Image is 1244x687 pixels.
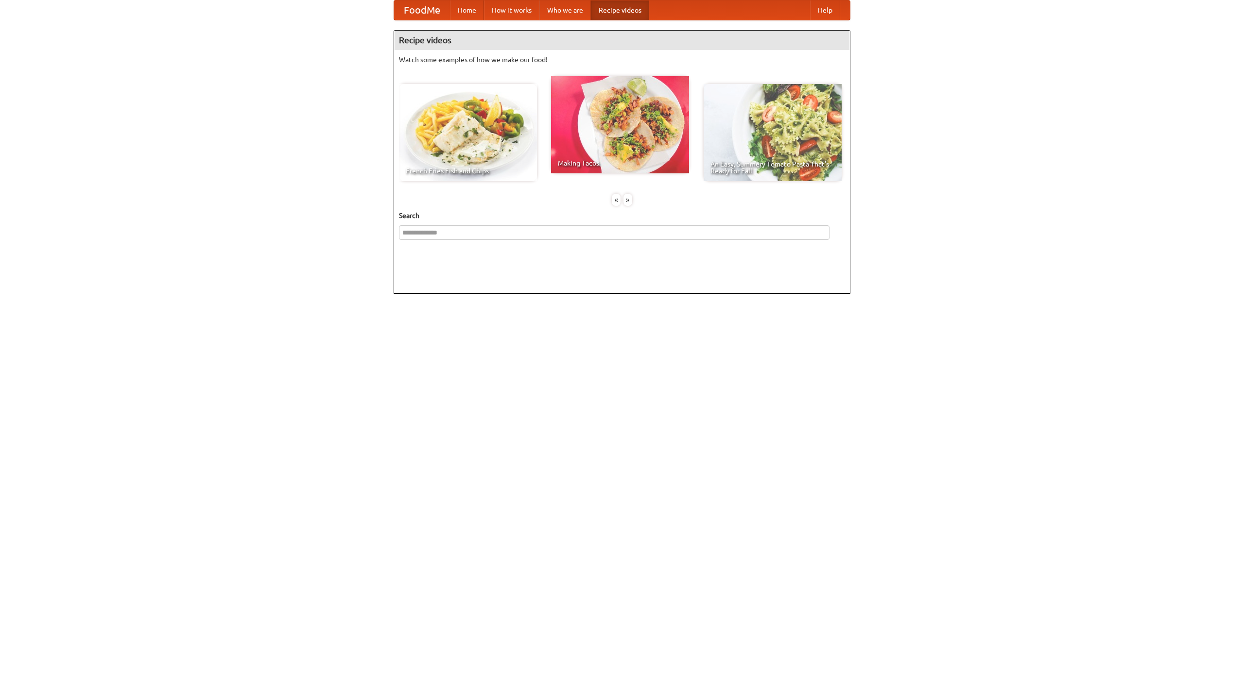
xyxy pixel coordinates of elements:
[612,194,621,206] div: «
[399,84,537,181] a: French Fries Fish and Chips
[623,194,632,206] div: »
[558,160,682,167] span: Making Tacos
[710,161,835,174] span: An Easy, Summery Tomato Pasta That's Ready for Fall
[704,84,842,181] a: An Easy, Summery Tomato Pasta That's Ready for Fall
[399,55,845,65] p: Watch some examples of how we make our food!
[399,211,845,220] h5: Search
[394,31,850,50] h4: Recipe videos
[394,0,450,20] a: FoodMe
[484,0,539,20] a: How it works
[810,0,840,20] a: Help
[450,0,484,20] a: Home
[539,0,591,20] a: Who we are
[551,76,689,173] a: Making Tacos
[591,0,649,20] a: Recipe videos
[406,168,530,174] span: French Fries Fish and Chips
